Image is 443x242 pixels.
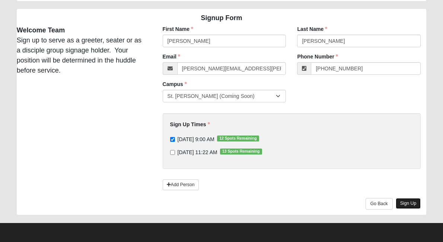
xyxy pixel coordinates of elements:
[163,80,187,88] label: Campus
[178,149,217,155] span: [DATE] 11:22 AM
[297,25,327,33] label: Last Name
[163,25,193,33] label: First Name
[217,136,259,141] span: 12 Spots Remaining
[297,53,338,60] label: Phone Number
[366,198,393,210] a: Go Back
[170,121,210,128] label: Sign Up Times
[220,149,262,155] span: 13 Spots Remaining
[170,137,175,142] input: [DATE] 9:00 AM12 Spots Remaining
[396,198,421,209] a: Sign Up
[170,150,175,155] input: [DATE] 11:22 AM13 Spots Remaining
[178,136,214,142] span: [DATE] 9:00 AM
[17,26,65,34] strong: Welcome Team
[163,53,180,60] label: Email
[163,179,199,190] a: Add Person
[17,14,427,22] h4: Signup Form
[11,25,152,76] div: Sign up to serve as a greeter, seater or as a disciple group signage holder. Your position will b...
